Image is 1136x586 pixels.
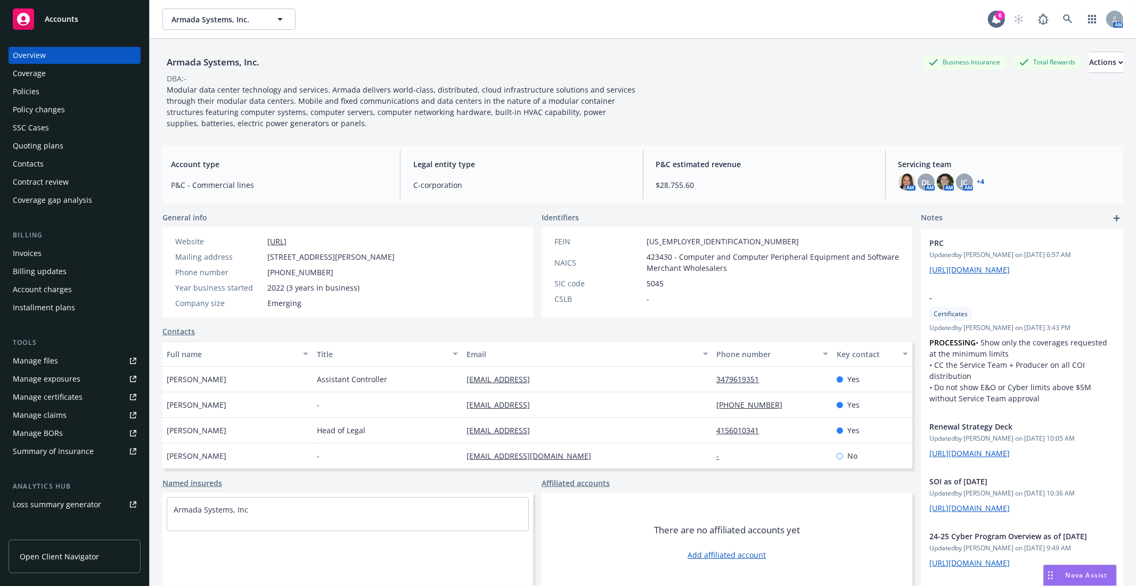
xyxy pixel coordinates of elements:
div: Manage certificates [13,389,83,406]
div: SSC Cases [13,119,49,136]
a: Quoting plans [9,137,141,154]
span: Certificates [934,309,968,319]
span: There are no affiliated accounts yet [654,524,800,537]
div: Coverage [13,65,46,82]
span: Renewal Strategy Deck [929,421,1087,432]
div: 6 [995,11,1005,20]
a: [PHONE_NUMBER] [717,400,791,410]
img: photo [937,174,954,191]
div: Billing updates [13,263,67,280]
span: P&C estimated revenue [656,159,872,170]
span: Account type [171,159,387,170]
div: Mailing address [175,251,263,262]
a: Manage claims [9,407,141,424]
a: Manage certificates [9,389,141,406]
a: [EMAIL_ADDRESS] [467,400,538,410]
span: Yes [847,399,860,410]
div: PRCUpdatedby [PERSON_NAME] on [DATE] 6:57 AM[URL][DOMAIN_NAME] [921,229,1123,284]
div: Phone number [175,267,263,278]
div: Contract review [13,174,69,191]
span: Yes [847,374,860,385]
a: [EMAIL_ADDRESS] [467,425,538,435]
span: PRC [929,237,1087,249]
span: Assistant Controller [317,374,387,385]
a: [EMAIL_ADDRESS][DOMAIN_NAME] [467,451,600,461]
span: [PERSON_NAME] [167,450,226,461]
div: Analytics hub [9,481,141,492]
div: Summary of insurance [13,443,94,460]
span: No [847,450,857,461]
a: Manage BORs [9,425,141,442]
span: P&C - Commercial lines [171,179,387,191]
a: Search [1057,9,1078,30]
button: Phone number [713,341,832,367]
a: 4156010341 [717,425,768,435]
div: Full name [167,349,297,360]
span: Updated by [PERSON_NAME] on [DATE] 10:05 AM [929,434,1115,443]
a: Account charges [9,281,141,298]
div: Armada Systems, Inc. [162,55,264,69]
a: Loss summary generator [9,496,141,513]
a: Named insureds [162,477,222,489]
span: SOI as of [DATE] [929,476,1087,487]
span: Notes [921,212,943,225]
div: Website [175,236,263,247]
a: Accounts [9,4,141,34]
span: Modular data center technology and services. Armada delivers world-class, distributed, cloud infr... [167,85,638,128]
span: Head of Legal [317,425,365,436]
a: Coverage gap analysis [9,192,141,209]
a: Invoices [9,245,141,262]
img: photo [898,174,916,191]
span: Updated by [PERSON_NAME] on [DATE] 6:57 AM [929,250,1115,260]
a: Policies [9,83,141,100]
button: Key contact [832,341,912,367]
div: Invoices [13,245,42,262]
a: Coverage [9,65,141,82]
div: Key contact [837,349,896,360]
button: Actions [1089,52,1123,73]
div: Manage BORs [13,425,63,442]
div: DBA: - [167,73,186,84]
span: DL [921,177,931,188]
div: Email [467,349,696,360]
div: Quoting plans [13,137,63,154]
a: Armada Systems, Inc [174,505,248,515]
a: [URL][DOMAIN_NAME] [929,558,1010,568]
span: [PHONE_NUMBER] [267,267,333,278]
button: Armada Systems, Inc. [162,9,296,30]
span: [US_EMPLOYER_IDENTIFICATION_NUMBER] [647,236,799,247]
div: Drag to move [1044,565,1057,585]
span: 5045 [647,278,664,289]
span: 2022 (3 years in business) [267,282,359,293]
span: $28,755.60 [656,179,872,191]
a: Manage files [9,352,141,369]
a: [URL][DOMAIN_NAME] [929,265,1010,275]
a: 3479619351 [717,374,768,384]
span: Servicing team [898,159,1115,170]
strong: PROCESSING [929,337,976,348]
a: SSC Cases [9,119,141,136]
a: Manage exposures [9,370,141,387]
a: add [1110,212,1123,225]
div: Actions [1089,52,1123,72]
div: 24-25 Cyber Program Overview as of [DATE]Updatedby [PERSON_NAME] on [DATE] 9:49 AM[URL][DOMAIN_NAME] [921,522,1123,577]
span: Identifiers [542,212,579,223]
a: Report a Bug [1033,9,1054,30]
a: Add affiliated account [688,549,766,560]
a: Start snowing [1008,9,1029,30]
div: Account charges [13,281,72,298]
span: Yes [847,425,860,436]
div: Installment plans [13,299,75,316]
a: Contract review [9,174,141,191]
a: Installment plans [9,299,141,316]
span: - [317,399,320,410]
div: FEIN [554,236,642,247]
a: Billing updates [9,263,141,280]
a: Affiliated accounts [542,477,610,489]
a: [EMAIL_ADDRESS] [467,374,538,384]
span: JC [961,177,968,188]
a: Overview [9,47,141,64]
a: [URL][DOMAIN_NAME] [929,448,1010,458]
div: Contacts [13,155,44,172]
